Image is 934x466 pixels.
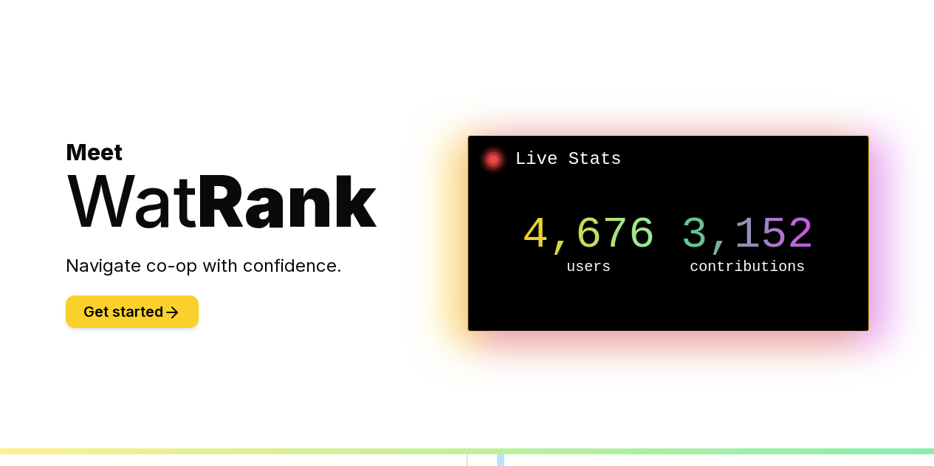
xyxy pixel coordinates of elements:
[197,158,377,244] span: Rank
[66,139,467,236] h1: Meet
[66,295,199,328] button: Get started
[509,213,668,257] p: 4,676
[66,254,467,278] p: Navigate co-op with confidence.
[509,257,668,278] p: users
[480,148,856,171] h2: Live Stats
[66,158,197,244] span: Wat
[668,257,827,278] p: contributions
[668,213,827,257] p: 3,152
[66,305,199,320] a: Get started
